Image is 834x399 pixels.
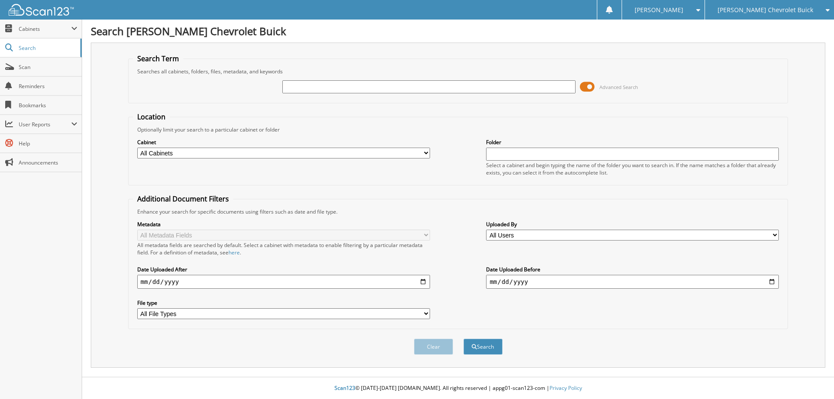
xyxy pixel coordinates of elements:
[19,82,77,90] span: Reminders
[133,112,170,122] legend: Location
[463,339,503,355] button: Search
[549,384,582,392] a: Privacy Policy
[133,54,183,63] legend: Search Term
[133,208,784,215] div: Enhance your search for specific documents using filters such as date and file type.
[19,121,71,128] span: User Reports
[133,68,784,75] div: Searches all cabinets, folders, files, metadata, and keywords
[486,275,779,289] input: end
[414,339,453,355] button: Clear
[19,63,77,71] span: Scan
[334,384,355,392] span: Scan123
[133,194,233,204] legend: Additional Document Filters
[228,249,240,256] a: here
[133,126,784,133] div: Optionally limit your search to a particular cabinet or folder
[486,138,779,146] label: Folder
[19,140,77,147] span: Help
[137,241,430,256] div: All metadata fields are searched by default. Select a cabinet with metadata to enable filtering b...
[19,102,77,109] span: Bookmarks
[137,138,430,146] label: Cabinet
[137,275,430,289] input: start
[486,266,779,273] label: Date Uploaded Before
[635,7,683,13] span: [PERSON_NAME]
[9,4,74,16] img: scan123-logo-white.svg
[137,266,430,273] label: Date Uploaded After
[82,378,834,399] div: © [DATE]-[DATE] [DOMAIN_NAME]. All rights reserved | appg01-scan123-com |
[19,25,71,33] span: Cabinets
[19,159,77,166] span: Announcements
[791,357,834,399] iframe: Chat Widget
[137,221,430,228] label: Metadata
[486,221,779,228] label: Uploaded By
[599,84,638,90] span: Advanced Search
[486,162,779,176] div: Select a cabinet and begin typing the name of the folder you want to search in. If the name match...
[137,299,430,307] label: File type
[718,7,813,13] span: [PERSON_NAME] Chevrolet Buick
[19,44,76,52] span: Search
[91,24,825,38] h1: Search [PERSON_NAME] Chevrolet Buick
